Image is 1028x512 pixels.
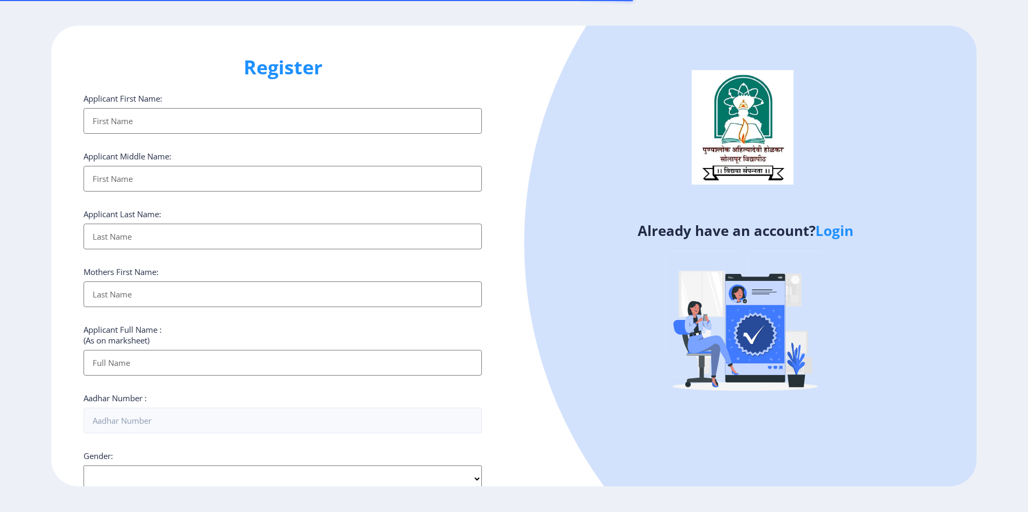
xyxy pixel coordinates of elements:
a: Login [815,221,853,240]
label: Applicant First Name: [84,93,162,104]
label: Gender: [84,450,113,461]
input: Last Name [84,281,482,307]
label: Applicant Full Name : (As on marksheet) [84,324,162,346]
label: Applicant Middle Name: [84,151,171,162]
h4: Already have an account? [522,222,969,239]
input: Full Name [84,350,482,376]
img: logo [692,70,793,185]
h1: Register [84,55,482,80]
input: First Name [84,108,482,134]
label: Mothers First Name: [84,266,158,277]
label: Applicant Last Name: [84,209,161,219]
input: First Name [84,166,482,192]
img: Verified-rafiki.svg [652,231,839,418]
input: Last Name [84,224,482,249]
input: Aadhar Number [84,408,482,433]
label: Aadhar Number : [84,393,147,403]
